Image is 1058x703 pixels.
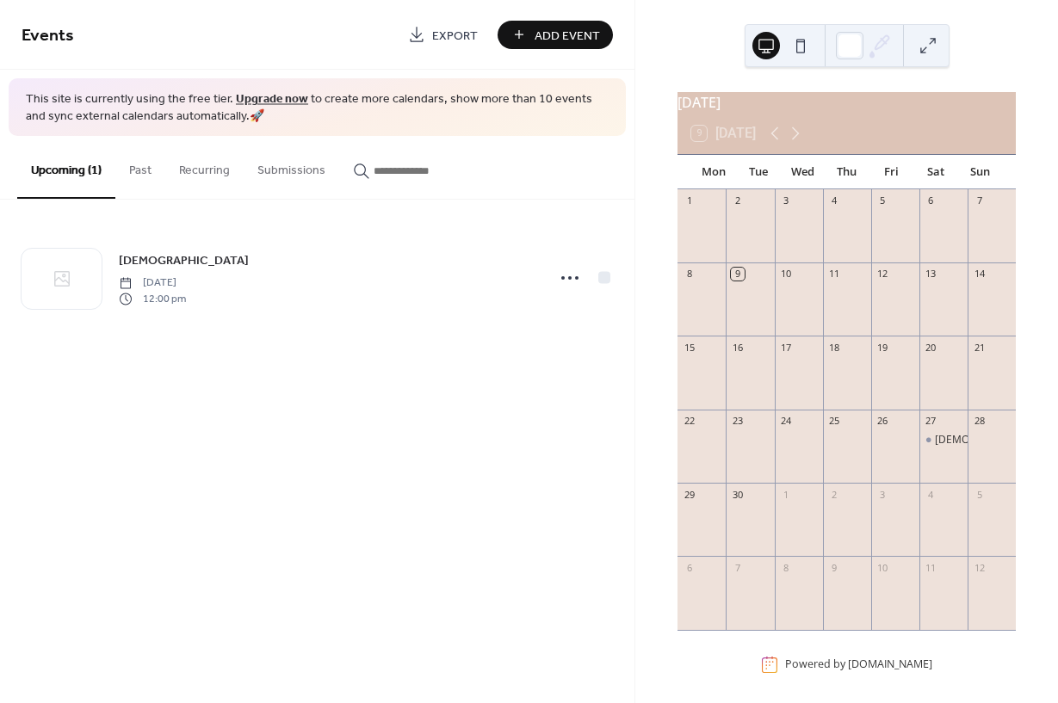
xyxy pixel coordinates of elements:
[535,27,600,45] span: Add Event
[731,488,744,501] div: 30
[925,561,937,574] div: 11
[973,488,986,501] div: 5
[780,155,825,189] div: Wed
[957,155,1002,189] div: Sun
[165,136,244,197] button: Recurring
[780,488,793,501] div: 1
[828,341,841,354] div: 18
[244,136,339,197] button: Submissions
[432,27,478,45] span: Export
[683,194,696,207] div: 1
[973,415,986,428] div: 28
[825,155,869,189] div: Thu
[731,341,744,354] div: 16
[869,155,913,189] div: Fri
[683,415,696,428] div: 22
[731,415,744,428] div: 23
[876,194,889,207] div: 5
[736,155,781,189] div: Tue
[780,341,793,354] div: 17
[395,21,491,49] a: Export
[17,136,115,199] button: Upcoming (1)
[876,561,889,574] div: 10
[925,488,937,501] div: 4
[780,268,793,281] div: 10
[683,561,696,574] div: 6
[973,561,986,574] div: 12
[115,136,165,197] button: Past
[828,415,841,428] div: 25
[925,268,937,281] div: 13
[973,341,986,354] div: 21
[22,19,74,52] span: Events
[119,291,186,306] span: 12:00 pm
[828,561,841,574] div: 9
[876,488,889,501] div: 3
[498,21,613,49] button: Add Event
[876,341,889,354] div: 19
[731,561,744,574] div: 7
[913,155,958,189] div: Sat
[828,488,841,501] div: 2
[731,194,744,207] div: 2
[828,194,841,207] div: 4
[691,155,736,189] div: Mon
[780,561,793,574] div: 8
[973,194,986,207] div: 7
[683,488,696,501] div: 29
[925,194,937,207] div: 6
[973,268,986,281] div: 14
[119,252,249,270] span: [DEMOGRAPHIC_DATA]
[677,92,1016,113] div: [DATE]
[828,268,841,281] div: 11
[785,657,932,672] div: Powered by
[119,275,186,291] span: [DATE]
[683,341,696,354] div: 15
[925,341,937,354] div: 20
[848,657,932,672] a: [DOMAIN_NAME]
[780,194,793,207] div: 3
[119,250,249,270] a: [DEMOGRAPHIC_DATA]
[780,415,793,428] div: 24
[876,268,889,281] div: 12
[731,268,744,281] div: 9
[935,433,1049,447] div: [DEMOGRAPHIC_DATA]
[919,433,968,447] div: dsfa
[925,415,937,428] div: 27
[683,268,696,281] div: 8
[236,88,308,111] a: Upgrade now
[26,91,609,125] span: This site is currently using the free tier. to create more calendars, show more than 10 events an...
[876,415,889,428] div: 26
